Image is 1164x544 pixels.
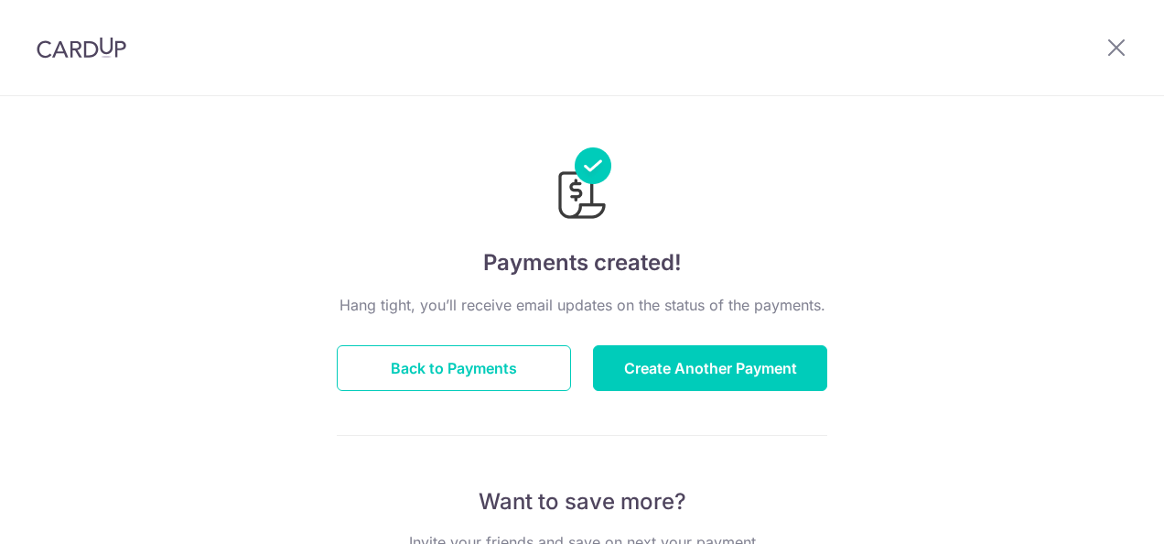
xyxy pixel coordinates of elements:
[337,487,827,517] p: Want to save more?
[553,147,611,224] img: Payments
[337,345,571,391] button: Back to Payments
[37,37,126,59] img: CardUp
[337,294,827,316] p: Hang tight, you’ll receive email updates on the status of the payments.
[337,246,827,279] h4: Payments created!
[593,345,827,391] button: Create Another Payment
